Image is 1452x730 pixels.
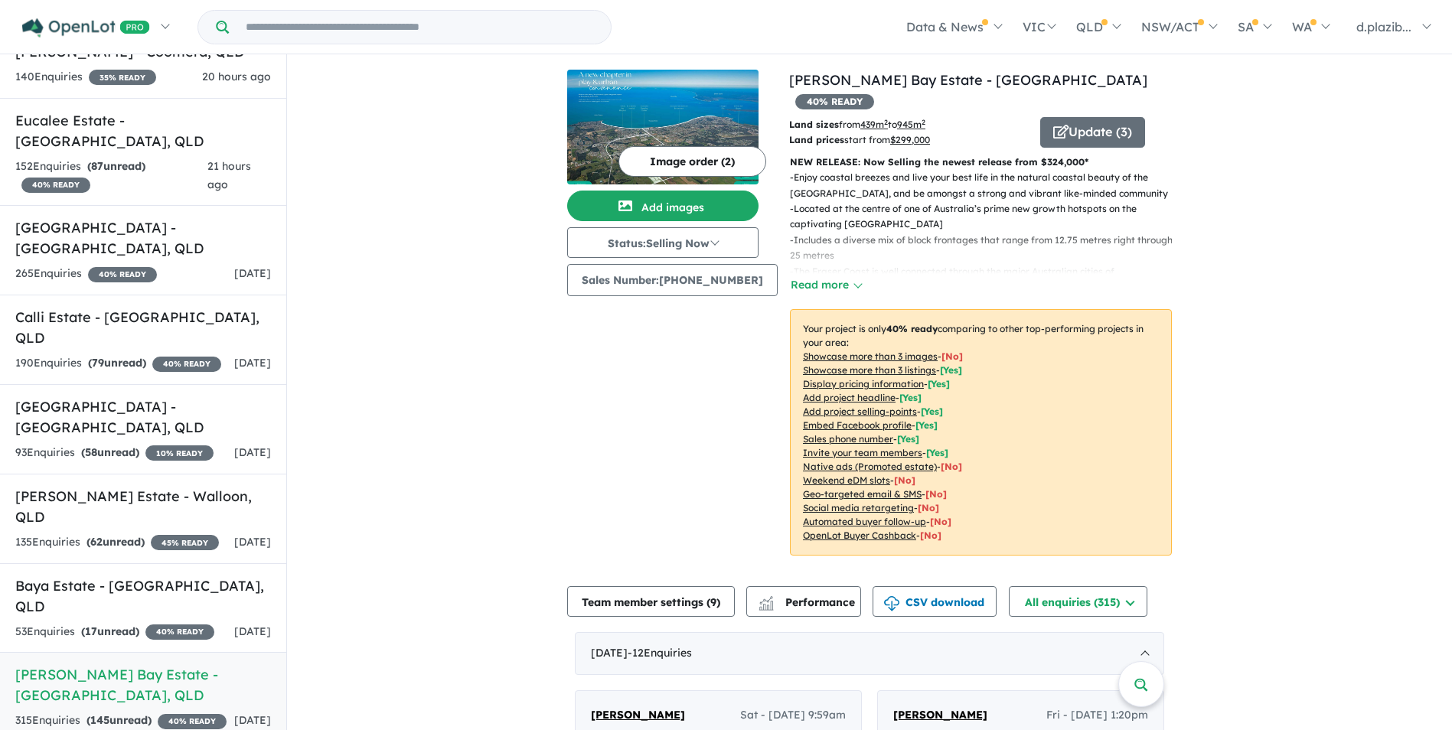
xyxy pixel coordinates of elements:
[789,132,1029,148] p: start from
[15,307,271,348] h5: Calli Estate - [GEOGRAPHIC_DATA] , QLD
[803,378,924,389] u: Display pricing information
[15,712,227,730] div: 315 Enquir ies
[803,488,922,500] u: Geo-targeted email & SMS
[15,486,271,527] h5: [PERSON_NAME] Estate - Walloon , QLD
[888,119,925,130] span: to
[893,708,987,722] span: [PERSON_NAME]
[803,419,912,431] u: Embed Facebook profile
[941,350,963,362] span: [ No ]
[928,378,950,389] span: [ Yes ]
[91,159,103,173] span: 87
[15,533,219,552] div: 135 Enquir ies
[803,350,938,362] u: Showcase more than 3 images
[893,706,987,725] a: [PERSON_NAME]
[567,70,759,184] a: Bloom Hervey Bay Estate - Nikenbah
[790,155,1172,170] p: NEW RELEASE: Now Selling the newest release from $324,000*
[930,516,951,527] span: [No]
[940,364,962,376] span: [ Yes ]
[15,444,214,462] div: 93 Enquir ies
[234,713,271,727] span: [DATE]
[15,396,271,438] h5: [GEOGRAPHIC_DATA] - [GEOGRAPHIC_DATA] , QLD
[790,233,1184,264] p: - Includes a diverse mix of block frontages that range from 12.75 metres right through to 25 metres
[789,71,1147,89] a: [PERSON_NAME] Bay Estate - [GEOGRAPHIC_DATA]
[884,118,888,126] sup: 2
[790,276,862,294] button: Read more
[789,117,1029,132] p: from
[926,447,948,458] span: [ Yes ]
[234,266,271,280] span: [DATE]
[1009,586,1147,617] button: All enquiries (315)
[761,595,855,609] span: Performance
[897,119,925,130] u: 945 m
[628,646,692,660] span: - 12 Enquir ies
[15,217,271,259] h5: [GEOGRAPHIC_DATA] - [GEOGRAPHIC_DATA] , QLD
[1356,19,1411,34] span: d.plazib...
[15,575,271,617] h5: Baya Estate - [GEOGRAPHIC_DATA] , QLD
[15,68,156,86] div: 140 Enquir ies
[803,530,916,541] u: OpenLot Buyer Cashback
[803,461,937,472] u: Native ads (Promoted estate)
[591,706,685,725] a: [PERSON_NAME]
[86,535,145,549] strong: ( unread)
[81,445,139,459] strong: ( unread)
[234,535,271,549] span: [DATE]
[920,530,941,541] span: [No]
[202,70,271,83] span: 20 hours ago
[81,624,139,638] strong: ( unread)
[759,601,774,611] img: bar-chart.svg
[92,356,104,370] span: 79
[740,706,846,725] span: Sat - [DATE] 9:59am
[790,309,1172,556] p: Your project is only comparing to other top-performing projects in your area: - - - - - - - - - -...
[15,664,271,706] h5: [PERSON_NAME] Bay Estate - [GEOGRAPHIC_DATA] , QLD
[151,535,219,550] span: 45 % READY
[145,624,214,640] span: 40 % READY
[567,264,778,296] button: Sales Number:[PHONE_NUMBER]
[890,134,930,145] u: $ 299,000
[232,11,608,44] input: Try estate name, suburb, builder or developer
[803,364,936,376] u: Showcase more than 3 listings
[897,433,919,445] span: [ Yes ]
[873,586,997,617] button: CSV download
[1040,117,1145,148] button: Update (3)
[591,708,685,722] span: [PERSON_NAME]
[803,392,896,403] u: Add project headline
[86,713,152,727] strong: ( unread)
[152,357,221,372] span: 40 % READY
[87,159,145,173] strong: ( unread)
[15,623,214,641] div: 53 Enquir ies
[88,267,157,282] span: 40 % READY
[746,586,861,617] button: Performance
[922,118,925,126] sup: 2
[860,119,888,130] u: 439 m
[88,356,146,370] strong: ( unread)
[15,110,271,152] h5: Eucalee Estate - [GEOGRAPHIC_DATA] , QLD
[803,502,914,513] u: Social media retargeting
[22,18,150,37] img: Openlot PRO Logo White
[85,624,97,638] span: 17
[803,474,890,486] u: Weekend eDM slots
[803,406,917,417] u: Add project selling-points
[90,535,103,549] span: 62
[915,419,938,431] span: [ Yes ]
[803,433,893,445] u: Sales phone number
[710,595,716,609] span: 9
[886,323,938,334] b: 40 % ready
[145,445,214,461] span: 10 % READY
[15,354,221,373] div: 190 Enquir ies
[234,624,271,638] span: [DATE]
[234,445,271,459] span: [DATE]
[15,158,207,194] div: 152 Enquir ies
[21,178,90,193] span: 40 % READY
[918,502,939,513] span: [No]
[790,264,1184,295] p: - The Fraser Coast is well connected through the major Australian cities of [GEOGRAPHIC_DATA] and...
[884,596,899,611] img: download icon
[789,134,844,145] b: Land prices
[15,265,157,283] div: 265 Enquir ies
[790,201,1184,233] p: - Located at the centre of one of Australia’s prime new growth hotspots on the captivating [GEOGR...
[567,227,759,258] button: Status:Selling Now
[85,445,97,459] span: 58
[158,714,227,729] span: 40 % READY
[575,632,1164,675] div: [DATE]
[207,159,251,191] span: 21 hours ago
[567,586,735,617] button: Team member settings (9)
